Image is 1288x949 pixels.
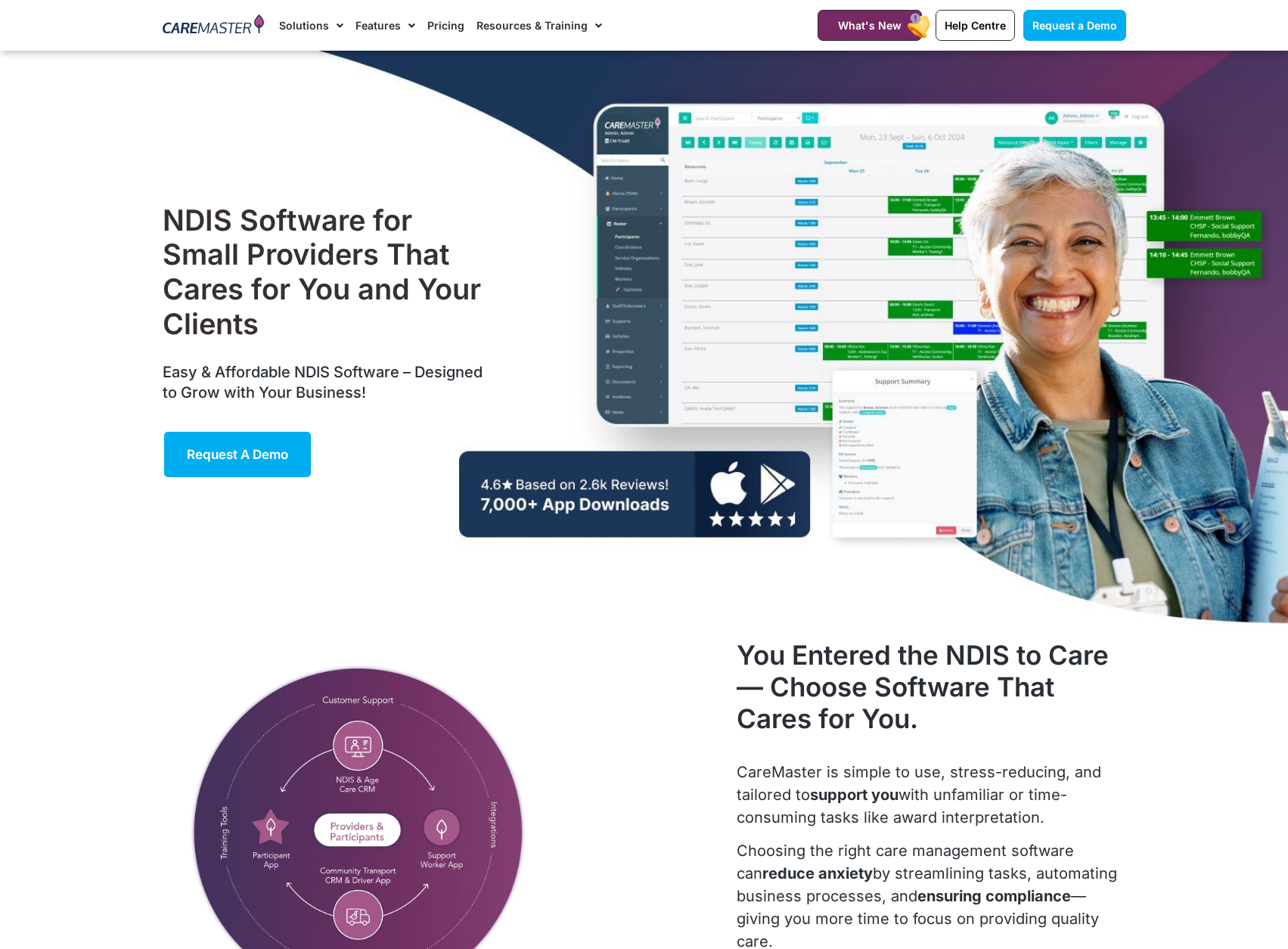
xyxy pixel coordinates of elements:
a: Request a Demo [1023,10,1126,41]
h1: NDIS Software for Small Providers That Cares for You and Your Clients [163,203,490,341]
strong: support you [810,786,898,804]
strong: reduce anxiety [762,864,873,882]
a: Request a Demo [163,430,312,479]
p: CareMaster is simple to use, stress-reducing, and tailored to with unfamiliar or time-consuming t... [737,761,1125,829]
span: Help Centre [945,19,1006,32]
a: Help Centre [936,10,1015,41]
a: What's New [818,10,922,41]
strong: ensuring compliance [917,887,1071,905]
span: Easy & Affordable NDIS Software – Designed to Grow with Your Business! [163,363,483,402]
span: Request a Demo [1032,19,1117,32]
img: CareMaster Logo [163,14,265,37]
span: Request a Demo [187,447,288,462]
h2: You Entered the NDIS to Care— Choose Software That Cares for You. [737,639,1125,734]
span: What's New [838,19,902,32]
